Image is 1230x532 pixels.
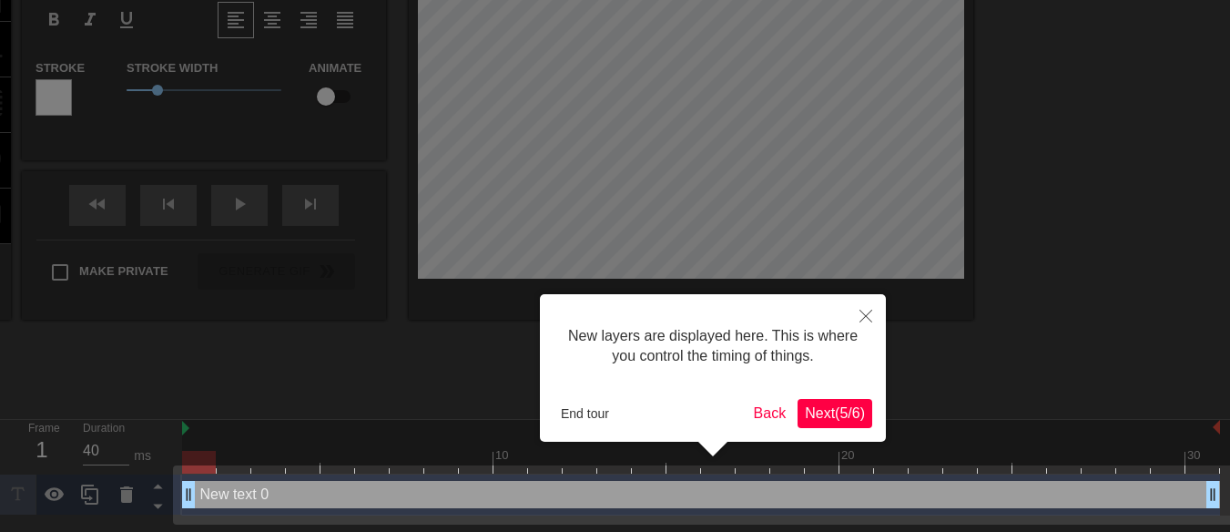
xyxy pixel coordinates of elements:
[747,399,794,428] button: Back
[846,294,886,336] button: Close
[554,308,872,385] div: New layers are displayed here. This is where you control the timing of things.
[554,400,616,427] button: End tour
[805,405,865,421] span: Next ( 5 / 6 )
[798,399,872,428] button: Next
